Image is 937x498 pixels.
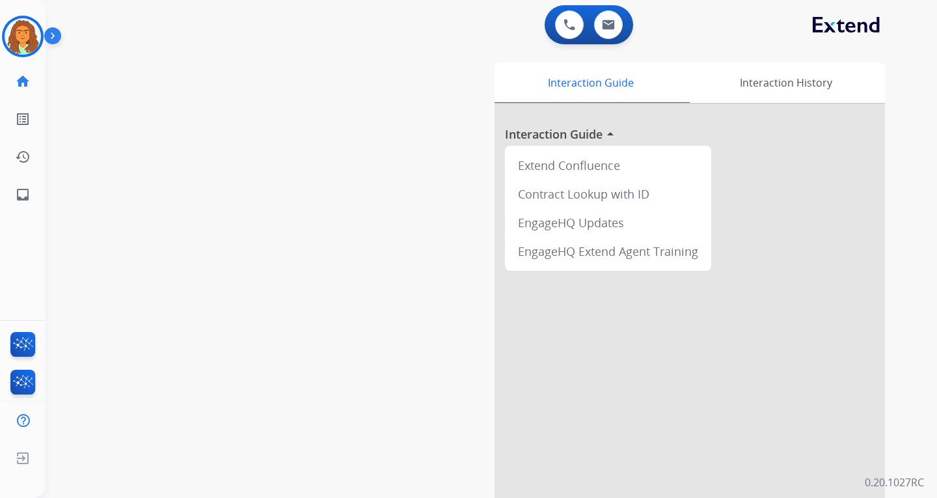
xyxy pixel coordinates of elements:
div: Interaction History [686,62,885,103]
div: EngageHQ Extend Agent Training [510,237,706,266]
mat-icon: list_alt [15,111,31,127]
div: EngageHQ Updates [510,208,706,237]
p: 0.20.1027RC [865,475,924,490]
mat-icon: inbox [15,187,31,202]
div: Extend Confluence [510,151,706,180]
mat-icon: history [15,149,31,165]
mat-icon: home [15,74,31,89]
img: avatar [5,18,41,55]
div: Interaction Guide [495,62,686,103]
div: Contract Lookup with ID [510,180,706,208]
